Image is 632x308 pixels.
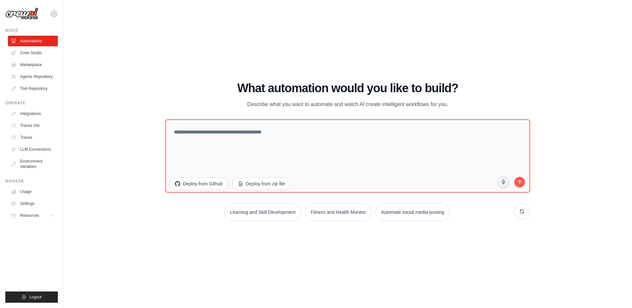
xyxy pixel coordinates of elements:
a: Environment Variables [8,156,58,172]
div: Operate [5,100,58,106]
a: Agents Repository [8,71,58,82]
span: Resources [20,213,39,218]
a: Settings [8,198,58,209]
button: Learning and Skill Development [224,203,301,221]
a: LLM Connections [8,144,58,155]
div: Manage [5,178,58,184]
p: Describe what you want to automate and watch AI create intelligent workflows for you. [237,100,459,109]
h1: What automation would you like to build? [165,82,530,95]
button: Resources [8,210,58,221]
a: Crew Studio [8,48,58,58]
a: Automations [8,36,58,46]
button: Automate social media posting [375,203,450,221]
span: Logout [29,294,42,300]
button: Logout [5,291,58,303]
a: Marketplace [8,59,58,70]
div: Build [5,28,58,33]
a: Tool Repository [8,83,58,94]
a: Usage [8,186,58,197]
button: Deploy from zip file [232,177,291,190]
button: Fitness and Health Monitor [305,203,372,221]
button: Deploy from Github [169,177,228,190]
a: Traces [8,132,58,143]
img: Logo [5,8,38,20]
a: Traces Old [8,120,58,131]
a: Integrations [8,108,58,119]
